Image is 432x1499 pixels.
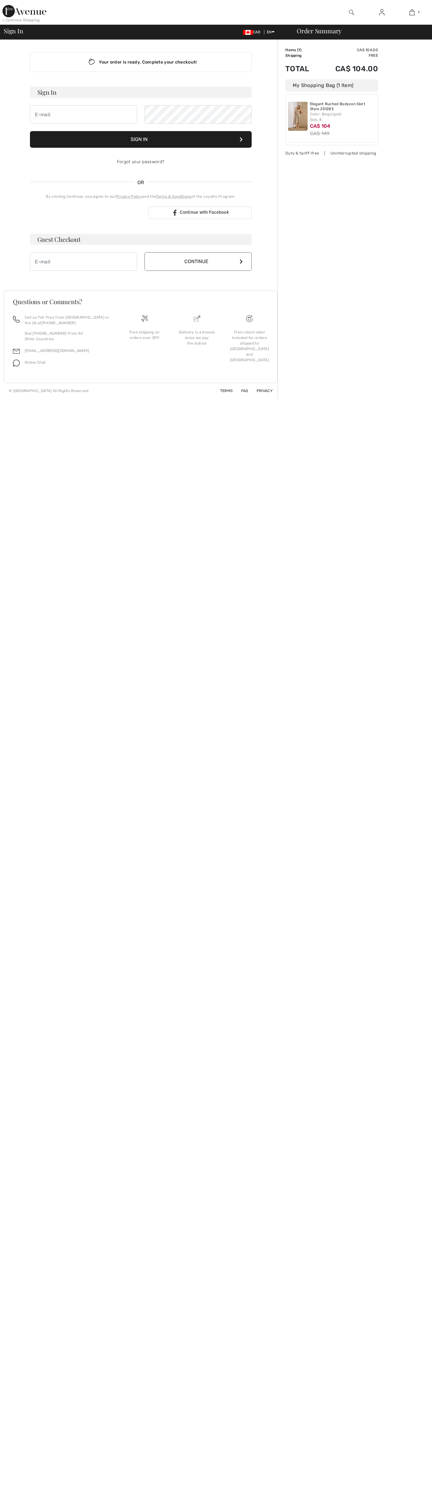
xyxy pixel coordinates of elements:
[149,207,252,219] a: Continue with Facebook
[319,47,378,53] td: CA$ 104.00
[25,315,111,326] p: Call us Toll-Free from [GEOGRAPHIC_DATA] or the US at
[30,105,137,124] input: E-mail
[310,130,330,136] s: CA$ 149
[25,331,111,342] p: Dial [PHONE_NUMBER] From All Other Countries
[13,360,20,366] img: chat
[176,329,218,346] div: Delivery is a breeze since we pay the duties!
[234,389,248,393] a: FAQ
[319,58,378,79] td: CA$ 104.00
[30,252,137,271] input: E-mail
[194,315,200,322] img: Delivery is a breeze since we pay the duties!
[30,52,252,72] div: Your order is ready. Complete your checkout!
[141,315,148,322] img: Free shipping on orders over $99
[349,9,354,16] img: search the website
[319,53,378,58] td: Free
[30,131,252,148] button: Sign In
[13,348,20,355] img: email
[27,206,147,220] iframe: Sign in with Google Button
[310,123,330,129] span: CA$ 104
[246,315,253,322] img: Free shipping on orders over $99
[285,58,319,79] td: Total
[116,194,142,199] a: Privacy Policy
[25,360,46,365] span: Online Chat
[145,252,252,271] button: Continue
[2,17,40,23] div: < Continue Shopping
[30,194,252,199] div: By clicking Continue, you agree to our and the of the Loyalty Program.
[156,194,191,199] a: Terms & Conditions
[4,28,23,34] span: Sign In
[289,28,428,34] div: Order Summary
[243,30,263,34] span: CAD
[30,234,252,245] h3: Guest Checkout
[267,30,275,34] span: EN
[285,47,319,53] td: Items ( )
[285,53,319,58] td: Shipping
[285,150,378,156] div: Duty & tariff-free | Uninterrupted shipping
[249,389,273,393] a: Privacy
[13,316,20,323] img: call
[310,102,375,111] a: Elegant Ruched Bodycon Skirt Style 251283
[25,349,89,353] a: [EMAIL_ADDRESS][DOMAIN_NAME]
[379,9,384,16] img: My Info
[180,210,229,215] span: Continue with Facebook
[123,329,166,341] div: Free shipping on orders over $99
[243,30,253,35] img: Canadian Dollar
[310,111,375,122] div: Color: Beige/gold Size: 8
[288,102,308,131] img: Elegant Ruched Bodycon Skirt Style 251283
[42,321,76,325] a: [PHONE_NUMBER]
[30,87,252,98] h3: Sign In
[117,159,164,164] a: Forgot your password?
[134,179,147,186] span: OR
[9,388,89,394] div: © [GEOGRAPHIC_DATA] All Rights Reserved
[397,9,427,16] a: 1
[285,79,378,92] div: My Shopping Bag (1 Item)
[228,329,271,363] div: Free return label included for orders shipped to [GEOGRAPHIC_DATA] and [GEOGRAPHIC_DATA]
[409,9,415,16] img: My Bag
[418,10,419,15] span: 1
[298,48,300,52] span: 1
[13,299,268,305] h3: Questions or Comments?
[374,9,389,16] a: Sign In
[2,5,46,17] img: 1ère Avenue
[213,389,233,393] a: Terms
